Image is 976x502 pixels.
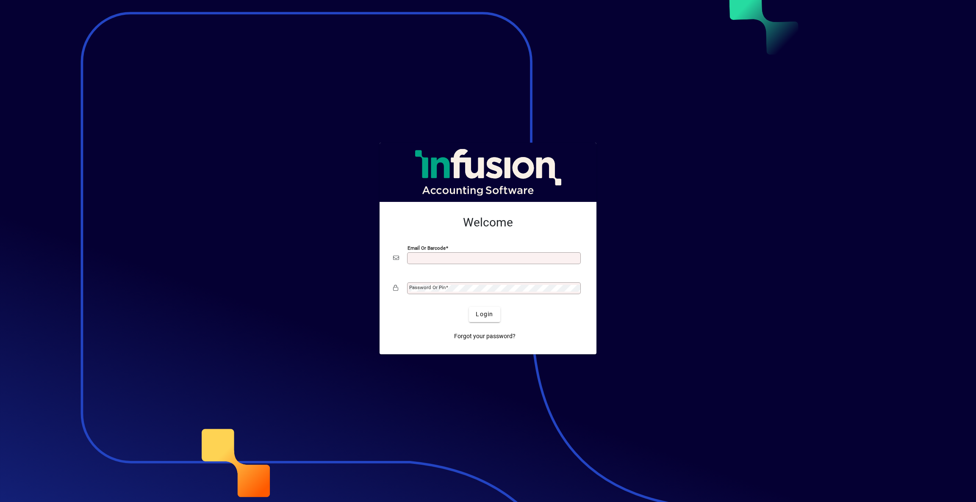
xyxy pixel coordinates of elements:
mat-label: Password or Pin [409,284,446,290]
a: Forgot your password? [451,329,519,344]
h2: Welcome [393,215,583,230]
span: Forgot your password? [454,332,516,341]
mat-label: Email or Barcode [408,245,446,251]
span: Login [476,310,493,319]
button: Login [469,307,500,322]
